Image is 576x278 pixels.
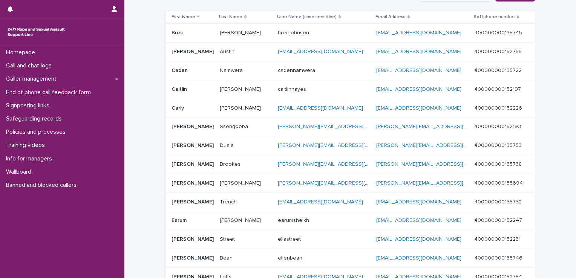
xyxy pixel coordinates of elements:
[165,61,535,80] tr: CadenCaden NamweraNamwera cadennamweracadennamwera [EMAIL_ADDRESS][DOMAIN_NAME] 40000000013572240...
[376,218,461,223] a: [EMAIL_ADDRESS][DOMAIN_NAME]
[376,237,461,242] a: [EMAIL_ADDRESS][DOMAIN_NAME]
[6,24,66,40] img: rhQMoQhaT3yELyF149Cw
[220,28,262,36] p: [PERSON_NAME]
[474,66,523,74] p: 400000000135722
[172,104,185,112] p: Carly
[376,30,461,35] a: [EMAIL_ADDRESS][DOMAIN_NAME]
[172,13,195,21] p: First Name
[474,254,524,261] p: 400000000135746
[172,235,215,243] p: [PERSON_NAME]
[278,180,404,186] a: [PERSON_NAME][EMAIL_ADDRESS][DOMAIN_NAME]
[165,80,535,99] tr: CaitlinCaitlin [PERSON_NAME][PERSON_NAME] caitlinhayescaitlinhayes [EMAIL_ADDRESS][DOMAIN_NAME] 4...
[165,230,535,249] tr: [PERSON_NAME][PERSON_NAME] StreetStreet ellastreetellastreet [EMAIL_ADDRESS][DOMAIN_NAME] 4000000...
[376,199,461,205] a: [EMAIL_ADDRESS][DOMAIN_NAME]
[172,28,185,36] p: Bree
[219,13,242,21] p: Last Name
[165,24,535,43] tr: BreeBree [PERSON_NAME][PERSON_NAME] breejohnsonbreejohnson [EMAIL_ADDRESS][DOMAIN_NAME] 400000000...
[220,254,234,261] p: Bean
[3,115,68,122] p: Safeguarding records
[165,192,535,211] tr: [PERSON_NAME][PERSON_NAME] TrenchTrench [EMAIL_ADDRESS][DOMAIN_NAME] [EMAIL_ADDRESS][DOMAIN_NAME]...
[277,13,337,21] p: User Name (case sensitive)
[474,160,523,168] p: 400000000135738
[474,216,524,224] p: 400000000152247
[172,160,215,168] p: [PERSON_NAME]
[3,182,83,189] p: Banned and blocked callers
[3,102,55,109] p: Signposting links
[278,28,311,36] p: breejohnson
[474,104,524,112] p: 400000000152226
[474,197,523,205] p: 400000000135732
[165,99,535,118] tr: CarlyCarly [PERSON_NAME][PERSON_NAME] [EMAIL_ADDRESS][DOMAIN_NAME] [EMAIL_ADDRESS][DOMAIN_NAME] 4...
[3,168,37,176] p: Wallboard
[474,141,523,149] p: 400000000135753
[3,49,41,56] p: Homepage
[172,179,215,186] p: [PERSON_NAME]
[220,141,235,149] p: Duala
[474,28,524,36] p: 400000000135745
[220,235,236,243] p: Street
[172,254,215,261] p: [PERSON_NAME]
[220,197,238,205] p: Trench
[3,142,51,149] p: Training videos
[376,87,461,92] a: [EMAIL_ADDRESS][DOMAIN_NAME]
[3,89,97,96] p: End of phone call feedback form
[278,254,304,261] p: ellenbean
[3,155,58,162] p: Info for managers
[220,47,236,55] p: Austin
[376,162,502,167] a: [PERSON_NAME][EMAIL_ADDRESS][DOMAIN_NAME]
[278,199,363,205] a: [EMAIL_ADDRESS][DOMAIN_NAME]
[278,143,404,148] a: [PERSON_NAME][EMAIL_ADDRESS][DOMAIN_NAME]
[165,211,535,230] tr: EarumEarum [PERSON_NAME][PERSON_NAME] earumsheikhearumsheikh [EMAIL_ADDRESS][DOMAIN_NAME] 4000000...
[220,179,262,186] p: [PERSON_NAME]
[220,66,244,74] p: Namwera
[3,62,58,69] p: Call and chat logs
[165,174,535,192] tr: [PERSON_NAME][PERSON_NAME] [PERSON_NAME][PERSON_NAME] [PERSON_NAME][EMAIL_ADDRESS][DOMAIN_NAME] [...
[3,128,72,136] p: Policies and processes
[165,118,535,136] tr: [PERSON_NAME][PERSON_NAME] SsengoobaSsengooba [PERSON_NAME][EMAIL_ADDRESS][DOMAIN_NAME] [PERSON_N...
[376,255,461,261] a: [EMAIL_ADDRESS][DOMAIN_NAME]
[376,124,502,129] a: [PERSON_NAME][EMAIL_ADDRESS][DOMAIN_NAME]
[278,49,363,54] a: [EMAIL_ADDRESS][DOMAIN_NAME]
[220,104,262,112] p: [PERSON_NAME]
[165,136,535,155] tr: [PERSON_NAME][PERSON_NAME] DualaDuala [PERSON_NAME][EMAIL_ADDRESS][DOMAIN_NAME] [PERSON_NAME][EMA...
[165,43,535,61] tr: [PERSON_NAME][PERSON_NAME] AustinAustin [EMAIL_ADDRESS][DOMAIN_NAME] [EMAIL_ADDRESS][DOMAIN_NAME]...
[278,162,404,167] a: [PERSON_NAME][EMAIL_ADDRESS][DOMAIN_NAME]
[376,105,461,111] a: [EMAIL_ADDRESS][DOMAIN_NAME]
[474,85,522,93] p: 400000000152197
[474,122,522,130] p: 400000000152193
[172,216,188,224] p: Earum
[376,68,461,73] a: [EMAIL_ADDRESS][DOMAIN_NAME]
[376,180,502,186] a: [PERSON_NAME][EMAIL_ADDRESS][DOMAIN_NAME]
[375,13,406,21] p: Email Address
[474,47,523,55] p: 400000000152755
[278,235,302,243] p: ellastreet
[3,75,63,82] p: Caller management
[278,124,404,129] a: [PERSON_NAME][EMAIL_ADDRESS][DOMAIN_NAME]
[376,49,461,54] a: [EMAIL_ADDRESS][DOMAIN_NAME]
[172,47,215,55] p: [PERSON_NAME]
[220,216,262,224] p: [PERSON_NAME]
[278,66,317,74] p: cadennamwera
[376,143,502,148] a: [PERSON_NAME][EMAIL_ADDRESS][DOMAIN_NAME]
[172,122,215,130] p: [PERSON_NAME]
[278,105,363,111] a: [EMAIL_ADDRESS][DOMAIN_NAME]
[473,13,515,21] p: Softphone number
[172,66,189,74] p: Caden
[220,85,262,93] p: [PERSON_NAME]
[172,197,215,205] p: [PERSON_NAME]
[220,160,242,168] p: Brookes
[172,141,215,149] p: [PERSON_NAME]
[278,85,308,93] p: caitlinhayes
[474,235,522,243] p: 400000000152231
[278,216,311,224] p: earumsheikh
[474,179,524,186] p: 400000000135694
[165,249,535,267] tr: [PERSON_NAME][PERSON_NAME] BeanBean ellenbeanellenbean [EMAIL_ADDRESS][DOMAIN_NAME] 4000000001357...
[165,155,535,174] tr: [PERSON_NAME][PERSON_NAME] BrookesBrookes [PERSON_NAME][EMAIL_ADDRESS][DOMAIN_NAME] [PERSON_NAME]...
[220,122,250,130] p: Ssengooba
[172,85,188,93] p: Caitlin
